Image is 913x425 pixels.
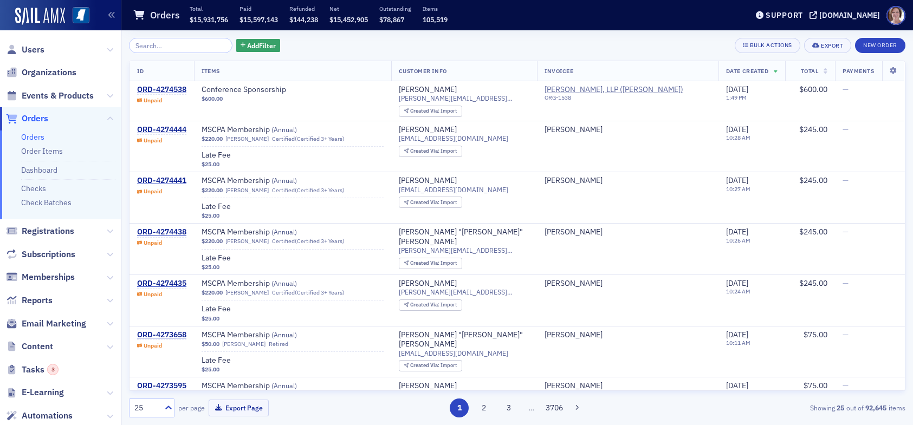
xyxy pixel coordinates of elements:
[799,227,827,237] span: $245.00
[22,387,64,398] span: E-Learning
[137,176,186,186] a: ORD-4274441
[21,198,72,207] a: Check Batches
[6,318,86,330] a: Email Marketing
[6,410,73,422] a: Automations
[545,67,573,75] span: Invoicee
[21,184,46,193] a: Checks
[202,356,338,365] a: Late Fee
[410,199,441,206] span: Created Via :
[202,187,223,194] span: $220.00
[750,42,792,48] div: Bulk Actions
[545,330,711,340] span: Greg Bowen
[545,398,564,417] button: 3706
[178,403,205,413] label: per page
[799,278,827,288] span: $245.00
[190,15,228,24] span: $15,931,756
[726,175,748,185] span: [DATE]
[399,330,529,349] div: [PERSON_NAME] "[PERSON_NAME]" [PERSON_NAME]
[202,330,338,340] a: MSCPA Membership (Annual)
[22,364,59,376] span: Tasks
[15,8,65,25] img: SailAMX
[821,43,843,49] div: Export
[6,295,53,306] a: Reports
[843,175,849,185] span: —
[271,330,297,339] span: ( Annual )
[804,38,851,53] button: Export
[399,258,462,269] div: Created Via: Import
[144,239,162,246] div: Unpaid
[726,339,750,346] time: 10:11 AM
[137,227,186,237] div: ORD-4274438
[499,398,518,417] button: 3
[22,90,94,102] span: Events & Products
[410,107,441,114] span: Created Via :
[239,15,278,24] span: $15,597,143
[399,246,529,254] span: [PERSON_NAME][EMAIL_ADDRESS][PERSON_NAME][PERSON_NAME][DOMAIN_NAME]
[545,85,683,95] span: Forvis Mazars, LLP (Jackson)
[271,279,297,287] span: ( Annual )
[129,38,232,53] input: Search…
[202,202,338,212] a: Late Fee
[399,67,447,75] span: Customer Info
[545,125,711,135] span: Jason Mauffray
[144,188,162,195] div: Unpaid
[202,366,219,373] span: $25.00
[6,249,75,260] a: Subscriptions
[202,279,338,289] span: MSCPA Membership
[209,400,269,416] button: Export Page
[222,341,266,348] a: [PERSON_NAME]
[410,148,457,154] div: Import
[399,381,457,391] a: [PERSON_NAME]
[545,125,603,135] a: [PERSON_NAME]
[150,9,180,22] h1: Orders
[271,381,297,390] span: ( Annual )
[399,360,462,371] div: Created Via: Import
[202,67,220,75] span: Items
[835,403,846,413] strong: 25
[399,279,457,289] a: [PERSON_NAME]
[272,187,345,194] div: Certified (Certified 3+ Years)
[22,410,73,422] span: Automations
[21,146,63,156] a: Order Items
[799,125,827,134] span: $245.00
[804,330,827,339] span: $75.00
[202,253,338,263] span: Late Fee
[202,304,338,314] a: Late Fee
[137,85,186,95] a: ORD-4274538
[247,41,276,50] span: Add Filter
[726,390,750,398] time: 10:10 AM
[144,137,162,144] div: Unpaid
[22,113,48,125] span: Orders
[271,176,297,185] span: ( Annual )
[804,381,827,390] span: $75.00
[47,364,59,375] div: 3
[137,381,186,391] div: ORD-4273595
[726,84,748,94] span: [DATE]
[843,67,874,75] span: Payments
[399,197,462,208] div: Created Via: Import
[21,165,57,175] a: Dashboard
[545,227,603,237] a: [PERSON_NAME]
[410,363,457,369] div: Import
[410,259,441,266] span: Created Via :
[202,212,219,219] span: $25.00
[202,289,223,296] span: $220.00
[801,67,819,75] span: Total
[545,330,603,340] div: [PERSON_NAME]
[22,225,74,237] span: Registrations
[423,5,448,12] p: Items
[399,299,462,311] div: Created Via: Import
[399,125,457,135] a: [PERSON_NAME]
[399,134,508,142] span: [EMAIL_ADDRESS][DOMAIN_NAME]
[886,6,905,25] span: Profile
[73,7,89,24] img: SailAMX
[22,271,75,283] span: Memberships
[239,5,278,12] p: Paid
[202,315,219,322] span: $25.00
[134,402,158,414] div: 25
